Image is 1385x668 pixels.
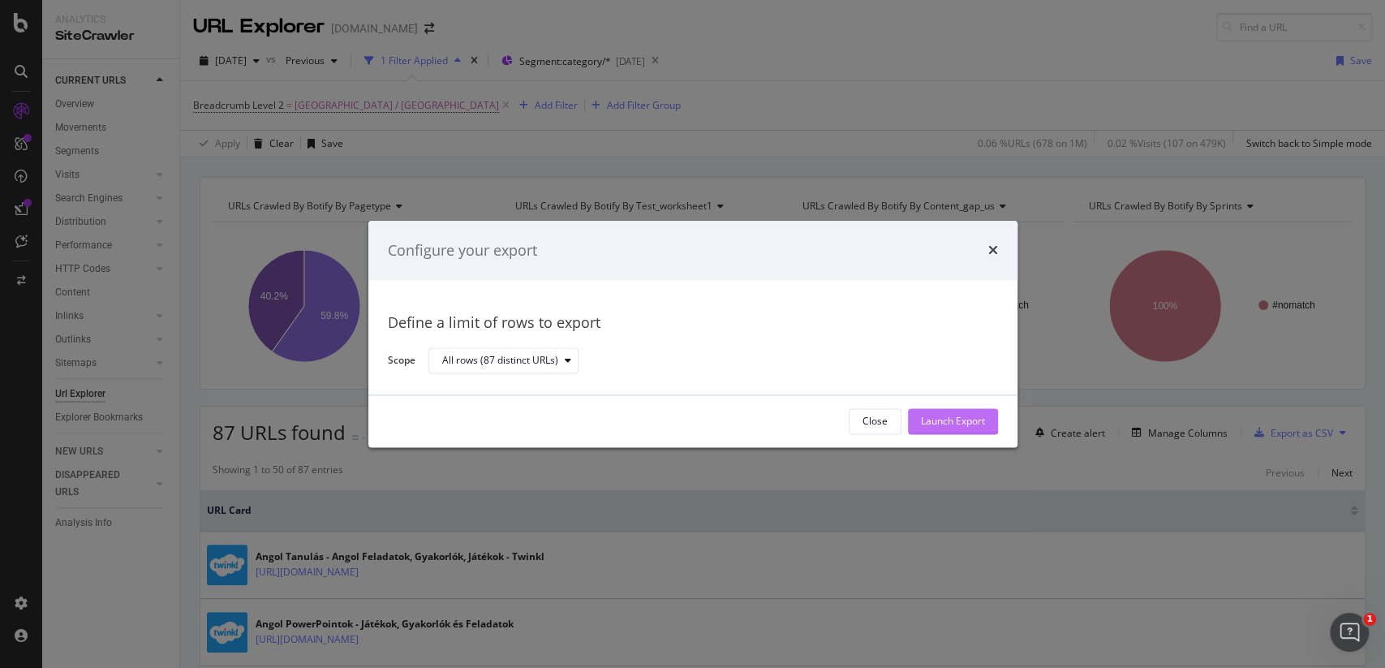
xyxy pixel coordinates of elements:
div: Launch Export [921,415,985,429]
div: Close [862,415,888,429]
button: All rows (87 distinct URLs) [428,348,579,374]
iframe: Intercom live chat [1330,613,1369,652]
div: times [988,240,998,261]
button: Close [849,408,901,434]
div: modal [368,221,1017,447]
div: Define a limit of rows to export [388,313,998,334]
label: Scope [388,353,415,371]
button: Launch Export [908,408,998,434]
div: Configure your export [388,240,537,261]
span: 1 [1363,613,1376,626]
div: All rows (87 distinct URLs) [442,356,558,366]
